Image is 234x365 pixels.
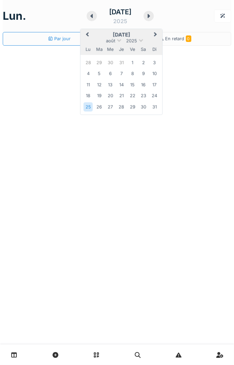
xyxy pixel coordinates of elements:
div: Choose mardi 26 août 2025 [95,102,104,111]
div: dimanche [150,45,159,54]
div: Choose vendredi 22 août 2025 [128,91,137,100]
div: Choose samedi 30 août 2025 [139,102,148,111]
div: Choose samedi 2 août 2025 [139,58,148,67]
div: samedi [139,45,148,54]
div: Choose dimanche 10 août 2025 [150,69,159,78]
div: mercredi [106,45,115,54]
div: Choose vendredi 1 août 2025 [128,58,137,67]
div: Choose lundi 28 juillet 2025 [84,58,93,67]
div: Choose dimanche 17 août 2025 [150,80,159,89]
button: Next Month [151,30,162,41]
div: Choose dimanche 3 août 2025 [150,58,159,67]
div: Choose mercredi 27 août 2025 [106,102,115,111]
div: Choose lundi 11 août 2025 [84,80,93,89]
div: Choose dimanche 24 août 2025 [150,91,159,100]
div: Choose jeudi 31 juillet 2025 [117,58,126,67]
div: Choose jeudi 14 août 2025 [117,80,126,89]
div: Choose vendredi 15 août 2025 [128,80,137,89]
div: mardi [95,45,104,54]
div: [DATE] [109,7,131,17]
span: En retard [165,36,191,41]
div: Choose jeudi 28 août 2025 [117,102,126,111]
div: Choose jeudi 7 août 2025 [117,69,126,78]
div: Choose mercredi 13 août 2025 [106,80,115,89]
div: Choose dimanche 31 août 2025 [150,102,159,111]
span: 2025 [126,38,137,43]
div: Choose samedi 9 août 2025 [139,69,148,78]
div: Choose mercredi 20 août 2025 [106,91,115,100]
div: jeudi [117,45,126,54]
h2: [DATE] [81,32,162,38]
div: Choose mercredi 6 août 2025 [106,69,115,78]
div: Choose vendredi 29 août 2025 [128,102,137,111]
div: Choose mardi 19 août 2025 [95,91,104,100]
h1: lun. [3,10,26,22]
span: 0 [186,35,191,42]
div: Choose lundi 25 août 2025 [84,102,93,111]
div: Choose samedi 23 août 2025 [139,91,148,100]
div: lundi [84,45,93,54]
div: Month août, 2025 [83,57,160,112]
div: Choose mardi 12 août 2025 [95,80,104,89]
div: 2025 [113,17,127,25]
div: Choose jeudi 21 août 2025 [117,91,126,100]
div: Choose samedi 16 août 2025 [139,80,148,89]
div: Choose lundi 18 août 2025 [84,91,93,100]
button: Previous Month [81,30,92,41]
div: Choose mercredi 30 juillet 2025 [106,58,115,67]
div: Choose mardi 29 juillet 2025 [95,58,104,67]
span: août [106,38,115,43]
div: vendredi [128,45,137,54]
div: Choose mardi 5 août 2025 [95,69,104,78]
div: Choose vendredi 8 août 2025 [128,69,137,78]
div: Choose lundi 4 août 2025 [84,69,93,78]
div: Par jour [48,35,71,42]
